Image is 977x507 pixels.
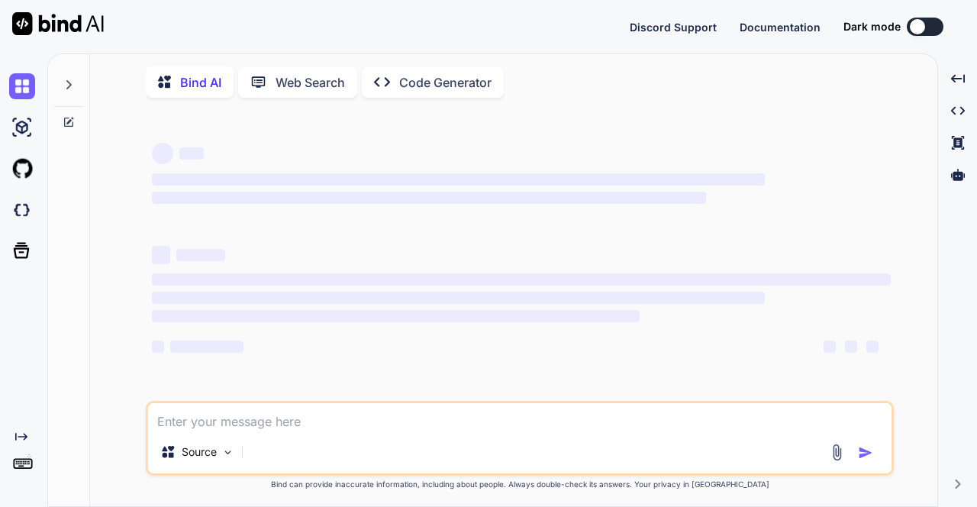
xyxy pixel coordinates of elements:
span: ‌ [179,147,204,160]
span: ‌ [170,341,243,353]
span: ‌ [152,273,891,286]
p: Web Search [276,73,345,92]
p: Code Generator [399,73,492,92]
span: Discord Support [630,21,717,34]
img: ai-studio [9,115,35,140]
span: ‌ [152,292,765,304]
span: ‌ [176,249,225,261]
p: Bind AI [180,73,221,92]
span: ‌ [152,310,640,322]
span: ‌ [152,192,706,204]
span: ‌ [152,246,170,264]
img: githubLight [9,156,35,182]
img: Pick Models [221,446,234,459]
p: Source [182,444,217,460]
span: ‌ [824,341,836,353]
button: Discord Support [630,19,717,35]
img: darkCloudIdeIcon [9,197,35,223]
p: Bind can provide inaccurate information, including about people. Always double-check its answers.... [146,479,894,490]
img: chat [9,73,35,99]
span: Dark mode [843,19,901,34]
img: Bind AI [12,12,104,35]
span: Documentation [740,21,821,34]
span: ‌ [152,173,765,186]
img: icon [858,445,873,460]
span: ‌ [845,341,857,353]
span: ‌ [866,341,879,353]
span: ‌ [152,143,173,164]
span: ‌ [152,341,164,353]
img: attachment [828,444,846,461]
button: Documentation [740,19,821,35]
